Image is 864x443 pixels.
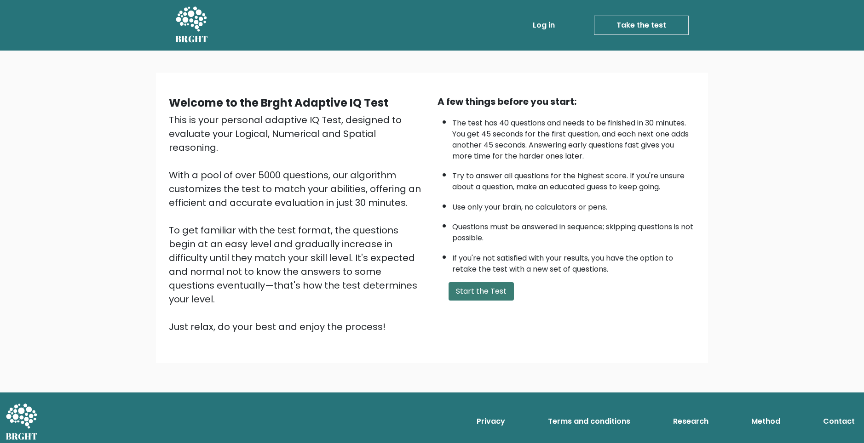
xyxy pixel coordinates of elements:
[594,16,689,35] a: Take the test
[452,248,695,275] li: If you're not satisfied with your results, you have the option to retake the test with a new set ...
[529,16,559,34] a: Log in
[175,34,208,45] h5: BRGHT
[449,282,514,301] button: Start the Test
[452,197,695,213] li: Use only your brain, no calculators or pens.
[452,217,695,244] li: Questions must be answered in sequence; skipping questions is not possible.
[169,95,388,110] b: Welcome to the Brght Adaptive IQ Test
[452,113,695,162] li: The test has 40 questions and needs to be finished in 30 minutes. You get 45 seconds for the firs...
[669,412,712,431] a: Research
[819,412,858,431] a: Contact
[473,412,509,431] a: Privacy
[748,412,784,431] a: Method
[544,412,634,431] a: Terms and conditions
[175,4,208,47] a: BRGHT
[169,113,426,334] div: This is your personal adaptive IQ Test, designed to evaluate your Logical, Numerical and Spatial ...
[452,166,695,193] li: Try to answer all questions for the highest score. If you're unsure about a question, make an edu...
[438,95,695,108] div: A few things before you start:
